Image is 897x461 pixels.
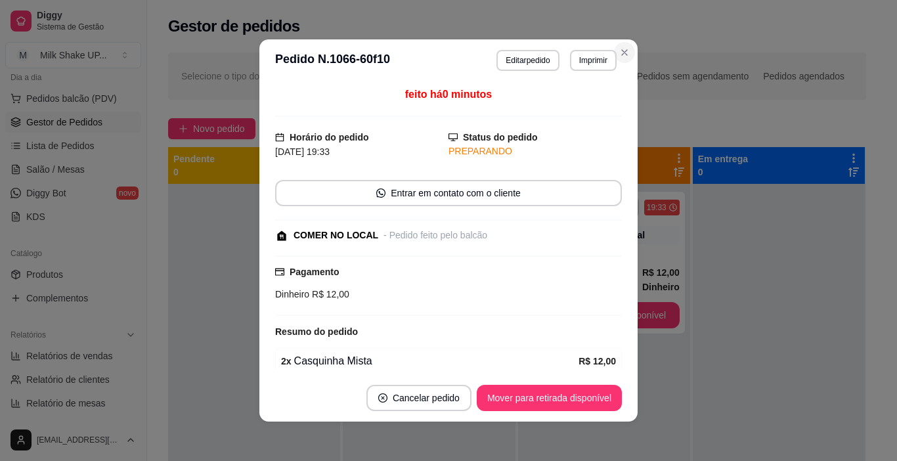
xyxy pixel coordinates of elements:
[275,180,622,206] button: whats-appEntrar em contato com o cliente
[579,356,616,366] strong: R$ 12,00
[275,267,284,276] span: credit-card
[281,356,292,366] strong: 2 x
[376,188,385,198] span: whats-app
[383,229,487,242] div: - Pedido feito pelo balcão
[378,393,387,403] span: close-circle
[448,133,458,142] span: desktop
[405,89,492,100] span: feito há 0 minutos
[290,132,369,143] strong: Horário do pedido
[448,144,622,158] div: PREPARANDO
[281,353,579,369] div: Casquinha Mista
[614,42,635,63] button: Close
[290,267,339,277] strong: Pagamento
[570,50,617,71] button: Imprimir
[294,229,378,242] div: COMER NO LOCAL
[463,132,538,143] strong: Status do pedido
[496,50,559,71] button: Editarpedido
[275,146,330,157] span: [DATE] 19:33
[366,385,471,411] button: close-circleCancelar pedido
[275,289,309,299] span: Dinheiro
[275,50,390,71] h3: Pedido N. 1066-60f10
[275,133,284,142] span: calendar
[309,289,349,299] span: R$ 12,00
[275,326,358,337] strong: Resumo do pedido
[477,385,622,411] button: Mover para retirada disponível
